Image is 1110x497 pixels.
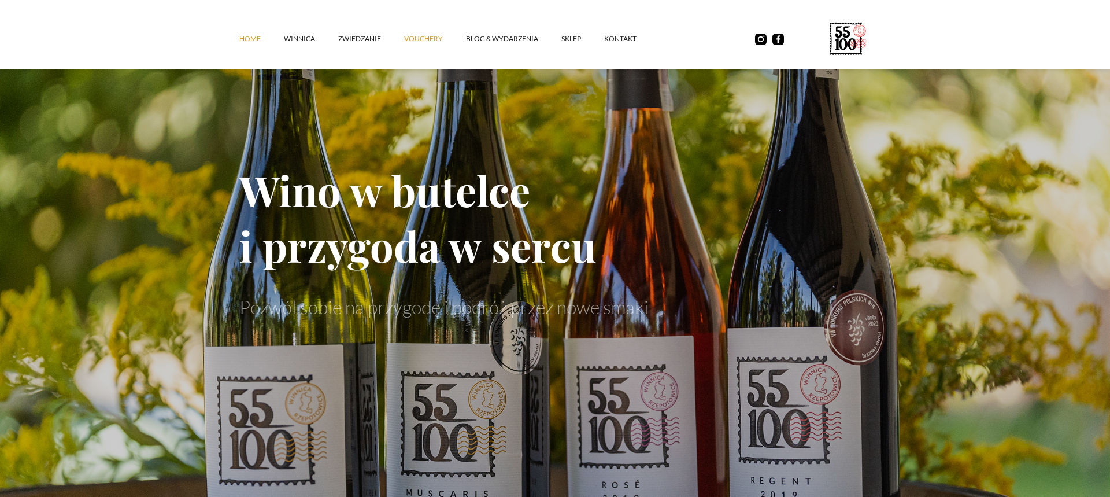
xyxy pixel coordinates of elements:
a: winnica [284,21,338,56]
a: SKLEP [561,21,604,56]
p: Pozwól sobie na przygodę i podróż przez nowe smaki [239,296,871,318]
a: Blog & Wydarzenia [466,21,561,56]
a: ZWIEDZANIE [338,21,404,56]
a: Home [239,21,284,56]
a: vouchery [404,21,466,56]
h1: Wino w butelce i przygoda w sercu [239,162,871,273]
a: kontakt [604,21,660,56]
